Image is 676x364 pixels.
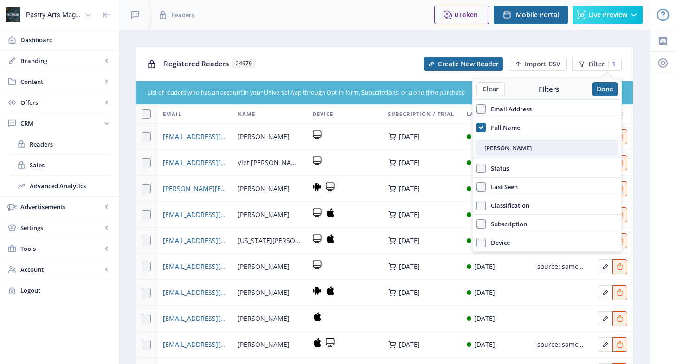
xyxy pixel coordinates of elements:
[238,287,290,298] span: [PERSON_NAME]
[163,209,227,220] a: [EMAIL_ADDRESS][DOMAIN_NAME]
[516,11,559,19] span: Mobile Portal
[20,223,102,232] span: Settings
[399,159,420,166] div: [DATE]
[474,261,495,272] div: [DATE]
[20,35,111,45] span: Dashboard
[598,313,612,322] a: Edit page
[30,181,109,191] span: Advanced Analytics
[612,339,627,348] a: Edit page
[525,60,560,68] span: Import CSV
[313,109,333,120] span: Device
[438,60,499,68] span: Create New Reader
[458,10,478,19] span: Token
[474,287,495,298] div: [DATE]
[474,313,495,324] div: [DATE]
[486,181,518,192] span: Last Seen
[9,176,109,196] a: Advanced Analytics
[9,155,109,175] a: Sales
[238,209,290,220] span: [PERSON_NAME]
[163,109,181,120] span: Email
[163,235,227,246] a: [EMAIL_ADDRESS][DOMAIN_NAME]
[486,103,532,115] span: Email Address
[399,263,420,270] div: [DATE]
[163,261,227,272] a: [EMAIL_ADDRESS][DOMAIN_NAME]
[399,211,420,218] div: [DATE]
[476,82,505,96] button: Clear
[505,84,592,94] div: Filters
[608,60,616,68] div: 1
[612,261,627,270] a: Edit page
[399,237,420,244] div: [DATE]
[20,286,111,295] span: Logout
[232,59,255,68] span: 24979
[537,261,584,272] div: source: samcart-purchase
[486,163,509,174] span: Status
[598,287,612,296] a: Edit page
[163,157,227,168] a: [EMAIL_ADDRESS][DOMAIN_NAME]
[486,122,520,133] span: Full Name
[612,287,627,296] a: Edit page
[163,287,227,298] a: [EMAIL_ADDRESS][DOMAIN_NAME]
[399,341,420,348] div: [DATE]
[537,339,584,350] div: source: samcart-purchase
[399,289,420,296] div: [DATE]
[388,109,454,120] span: Subscription / Trial
[573,6,643,24] button: Live Preview
[572,57,622,71] button: Filter1
[474,339,495,350] div: [DATE]
[486,237,510,248] span: Device
[592,82,618,96] button: Done
[163,313,227,324] a: [EMAIL_ADDRESS][DOMAIN_NAME]
[164,59,229,68] span: Registered Readers
[238,235,302,246] span: [US_STATE][PERSON_NAME]
[238,313,290,324] span: [PERSON_NAME]
[163,131,227,142] a: [EMAIL_ADDRESS][DOMAIN_NAME]
[6,7,20,22] img: properties.app_icon.png
[588,60,605,68] span: Filter
[486,200,529,211] span: Classification
[163,339,227,350] a: [EMAIL_ADDRESS][PERSON_NAME][DOMAIN_NAME]
[20,77,102,86] span: Content
[20,202,102,211] span: Advertisements
[30,140,109,149] span: Readers
[238,183,290,194] span: [PERSON_NAME]
[598,261,612,270] a: Edit page
[20,98,102,107] span: Offers
[494,6,568,24] button: Mobile Portal
[20,244,102,253] span: Tools
[238,261,290,272] span: [PERSON_NAME]
[238,339,290,350] span: [PERSON_NAME]
[238,109,255,120] span: Name
[509,57,567,71] button: Import CSV
[418,57,503,71] a: New page
[399,185,420,192] div: [DATE]
[588,11,627,19] span: Live Preview
[434,6,489,24] button: 0Token
[148,89,566,97] div: List of readers who has an account in your Universal App through Opt-in form, Subscriptions, or a...
[9,134,109,154] a: Readers
[424,57,503,71] button: Create New Reader
[20,119,102,128] span: CRM
[238,131,290,142] span: [PERSON_NAME]
[399,133,420,140] div: [DATE]
[20,56,102,65] span: Branding
[238,157,302,168] span: Viet [PERSON_NAME]
[612,313,627,322] a: Edit page
[598,339,612,348] a: Edit page
[467,109,497,120] span: Last Seen
[486,218,527,230] span: Subscription
[503,57,567,71] a: New page
[171,10,194,19] span: Readers
[26,5,81,25] div: Pastry Arts Magazine
[20,265,102,274] span: Account
[163,183,227,194] a: [PERSON_NAME][EMAIL_ADDRESS][DOMAIN_NAME]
